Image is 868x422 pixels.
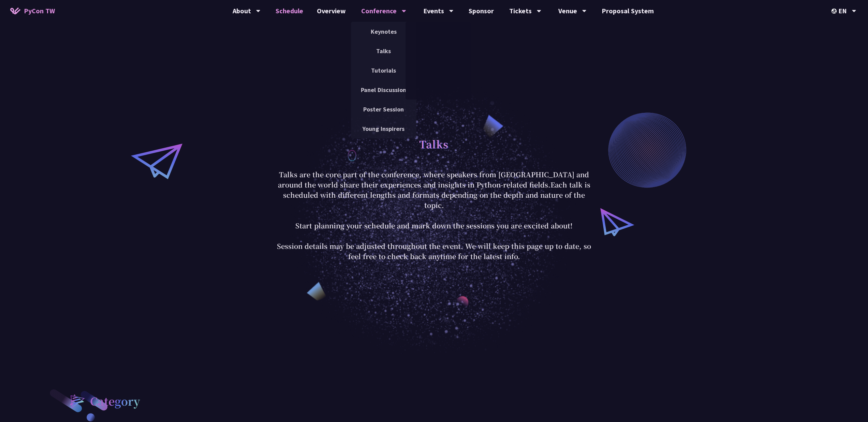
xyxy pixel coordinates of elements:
a: Young Inspirers [351,121,416,137]
p: Talks are the core part of the conference, where speakers from [GEOGRAPHIC_DATA] and around the w... [276,169,593,261]
span: PyCon TW [24,6,55,16]
h1: Talks [419,134,449,154]
a: Talks [351,43,416,59]
a: Keynotes [351,24,416,40]
a: Tutorials [351,62,416,78]
a: PyCon TW [3,2,62,19]
h2: Category [90,393,140,409]
img: Home icon of PyCon TW 2025 [10,7,20,14]
a: Poster Session [351,101,416,117]
img: Locale Icon [832,9,838,14]
img: heading-bullet [63,388,90,414]
a: Panel Discussion [351,82,416,98]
